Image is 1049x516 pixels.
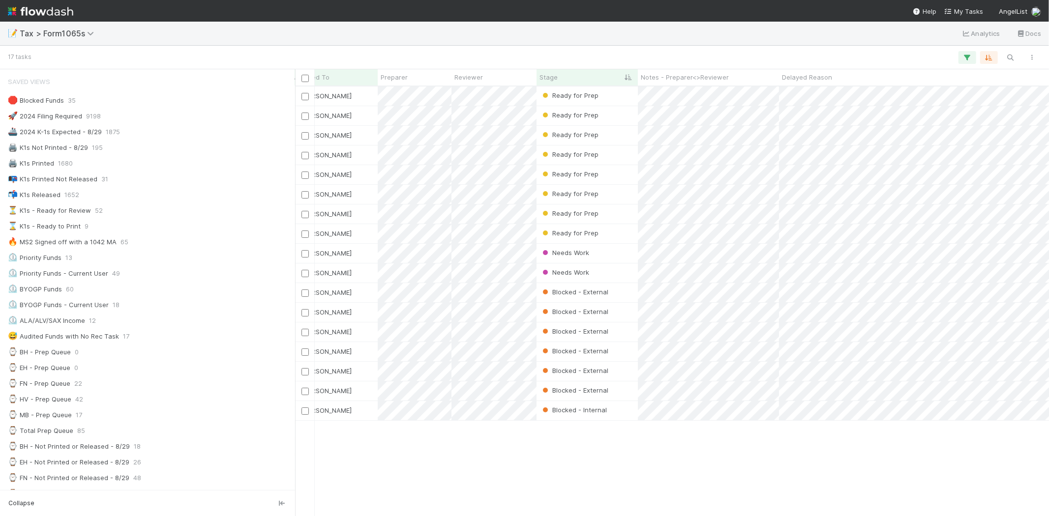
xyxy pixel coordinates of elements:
input: Toggle Row Selected [301,211,309,218]
div: Ready for Prep [540,189,599,199]
a: My Tasks [944,6,983,16]
div: ALA/ALV/SAX Income [8,315,85,327]
input: Toggle Row Selected [301,388,309,395]
span: [PERSON_NAME] [302,406,352,414]
div: Blocked - Internal [540,405,607,415]
div: Blocked - External [540,346,608,356]
span: [PERSON_NAME] [302,151,352,159]
span: 0 [75,346,79,358]
span: ⏲️ [8,285,18,293]
span: ⏲️ [8,269,18,277]
span: ⌛ [8,222,18,230]
span: ⌚ [8,473,18,482]
div: Help [913,6,936,16]
input: Toggle Row Selected [301,348,309,356]
input: Toggle Row Selected [301,407,309,415]
div: Priority Funds - Current User [8,267,108,280]
span: [PERSON_NAME] [302,131,352,139]
div: Blocked - External [540,326,608,336]
span: 48 [133,472,141,484]
input: Toggle All Rows Selected [301,75,309,82]
span: ⌚ [8,442,18,450]
div: [PERSON_NAME] [292,248,352,258]
span: 😅 [8,332,18,340]
div: [PERSON_NAME] [292,209,352,219]
span: 1875 [106,126,120,138]
div: EH - Prep Queue [8,362,70,374]
span: Saved Views [8,72,50,91]
div: K1s Not Printed - 8/29 [8,142,88,154]
span: [PERSON_NAME] [302,210,352,218]
span: 9 [85,220,89,232]
img: avatar_66854b90-094e-431f-b713-6ac88429a2b8.png [1031,7,1041,17]
div: FN - Not Printed or Released - 8/29 [8,472,129,484]
span: [PERSON_NAME] [302,288,352,296]
a: Analytics [961,28,1000,39]
span: [PERSON_NAME] [302,229,352,237]
div: Ready for Prep [540,130,599,140]
span: Ready for Prep [540,111,599,119]
span: [PERSON_NAME] [302,328,352,336]
input: Toggle Row Selected [301,250,309,258]
div: Ready for Prep [540,149,599,159]
input: Toggle Row Selected [301,93,309,100]
div: [PERSON_NAME] [292,189,352,199]
a: Docs [1016,28,1041,39]
span: ⏲️ [8,300,18,309]
div: [PERSON_NAME] [292,366,352,376]
span: 1652 [64,189,79,201]
span: 73 [134,487,142,500]
div: Blocked - External [540,385,608,395]
span: ⌚ [8,363,18,372]
span: ⌚ [8,410,18,419]
span: 42 [75,393,83,405]
span: Notes - Preparer<>Reviewer [641,72,729,82]
span: ⌚ [8,379,18,387]
span: Blocked - External [540,327,608,335]
div: [PERSON_NAME] [292,346,352,356]
div: Total Prep Queue [8,425,73,437]
span: Tax > Form1065s [20,29,99,38]
span: Ready for Prep [540,150,599,158]
input: Toggle Row Selected [301,289,309,297]
input: Toggle Row Selected [301,113,309,120]
input: Toggle Row Selected [301,132,309,140]
div: Blocked - External [540,287,608,297]
span: Blocked - Internal [540,406,607,414]
div: MS2 Signed off with a 1042 MA [8,236,117,248]
span: 195 [92,142,103,154]
span: Ready for Prep [540,131,599,139]
span: 🔥 [8,237,18,246]
span: Ready for Prep [540,209,599,217]
span: 📭 [8,174,18,183]
div: [PERSON_NAME] [292,386,352,396]
span: Ready for Prep [540,91,599,99]
div: BYOGP Funds [8,283,62,295]
div: Ready for Prep [540,208,599,218]
span: 52 [95,204,103,217]
span: [PERSON_NAME] [302,367,352,375]
div: BH - Not Printed or Released - 8/29 [8,440,130,453]
span: [PERSON_NAME] [302,249,352,257]
span: 35 [68,94,76,107]
span: Delayed Reason [782,72,832,82]
span: Ready for Prep [540,170,599,178]
input: Toggle Row Selected [301,191,309,199]
span: 18 [113,299,120,311]
span: 13 [65,252,72,264]
div: Ready for Prep [540,90,599,100]
span: [PERSON_NAME] [302,92,352,100]
span: [PERSON_NAME] [302,190,352,198]
span: Needs Work [540,268,589,276]
div: [PERSON_NAME] [292,327,352,337]
span: 85 [77,425,85,437]
span: [PERSON_NAME] [302,308,352,316]
span: ⏲️ [8,253,18,261]
div: [PERSON_NAME] [292,170,352,179]
div: HV - Prep Queue [8,393,71,405]
div: [PERSON_NAME] [292,268,352,278]
div: [PERSON_NAME] [292,405,352,415]
span: 🖨️ [8,143,18,151]
div: Blocked - External [540,366,608,375]
span: [PERSON_NAME] [302,387,352,395]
